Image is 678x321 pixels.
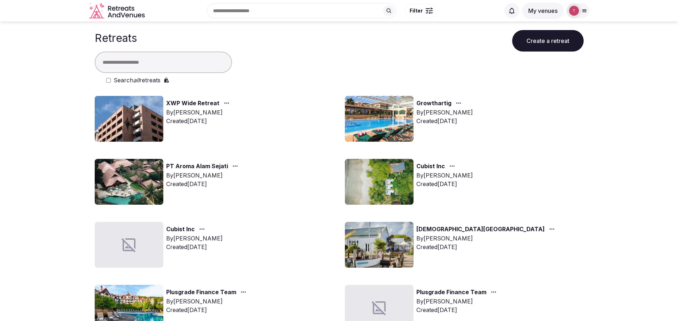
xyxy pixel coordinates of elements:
img: Top retreat image for the retreat: Growthartig [345,96,414,142]
a: PT Aroma Alam Sejati [166,162,228,171]
img: Thiago Martins [569,6,579,16]
button: My venues [522,3,564,19]
a: My venues [522,7,564,14]
svg: Retreats and Venues company logo [89,3,146,19]
h1: Retreats [95,31,137,44]
div: Created [DATE] [166,306,249,314]
div: Created [DATE] [416,117,473,125]
button: Create a retreat [512,30,584,52]
a: Growthartig [416,99,451,108]
img: Top retreat image for the retreat: PT Aroma Alam Sejati [95,159,163,205]
button: Filter [405,4,437,18]
div: By [PERSON_NAME] [166,234,223,243]
img: Top retreat image for the retreat: XWP Wide Retreat [95,96,163,142]
div: By [PERSON_NAME] [416,297,499,306]
div: Created [DATE] [416,180,473,188]
a: Plusgrade Finance Team [416,288,486,297]
span: Filter [410,7,423,14]
div: By [PERSON_NAME] [166,297,249,306]
div: By [PERSON_NAME] [166,171,241,180]
div: By [PERSON_NAME] [416,108,473,117]
a: Plusgrade Finance Team [166,288,236,297]
div: By [PERSON_NAME] [416,171,473,180]
div: Created [DATE] [416,243,558,251]
a: Cubist Inc [416,162,445,171]
div: Created [DATE] [166,180,241,188]
label: Search retreats [114,76,160,84]
div: Created [DATE] [416,306,499,314]
em: all [133,77,139,84]
div: Created [DATE] [166,243,223,251]
img: Top retreat image for the retreat: Cubist Inc [345,159,414,205]
div: By [PERSON_NAME] [166,108,232,117]
a: XWP Wide Retreat [166,99,219,108]
a: Visit the homepage [89,3,146,19]
div: By [PERSON_NAME] [416,234,558,243]
a: Cubist Inc [166,225,195,234]
img: Top retreat image for the retreat: The Liberty Church [345,222,414,268]
div: Created [DATE] [166,117,232,125]
a: [DEMOGRAPHIC_DATA][GEOGRAPHIC_DATA] [416,225,545,234]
